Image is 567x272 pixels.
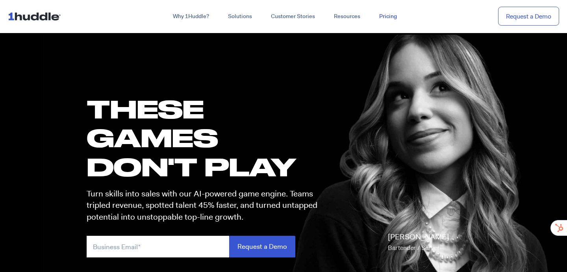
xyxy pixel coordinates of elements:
[498,7,559,26] a: Request a Demo
[388,244,439,252] span: Bartender / Server
[87,188,324,223] p: Turn skills into sales with our AI-powered game engine. Teams tripled revenue, spotted talent 45%...
[219,9,261,24] a: Solutions
[163,9,219,24] a: Why 1Huddle?
[229,236,295,257] input: Request a Demo
[324,9,370,24] a: Resources
[370,9,406,24] a: Pricing
[261,9,324,24] a: Customer Stories
[87,236,229,257] input: Business Email*
[87,94,324,181] h1: these GAMES DON'T PLAY
[8,9,64,24] img: ...
[388,231,449,253] p: [PERSON_NAME]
